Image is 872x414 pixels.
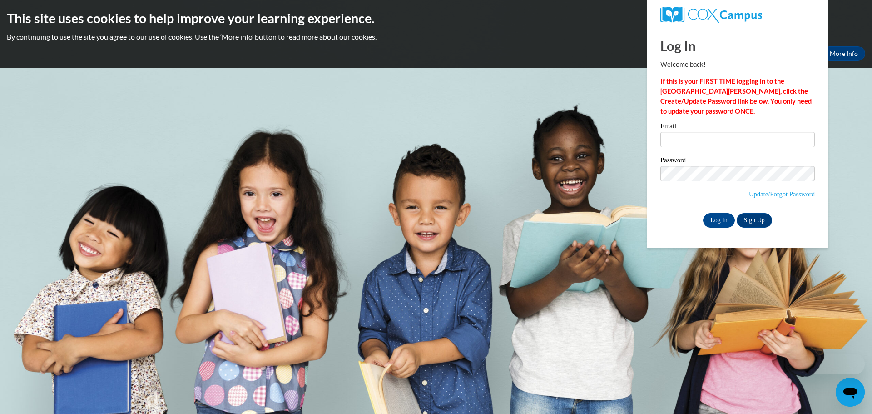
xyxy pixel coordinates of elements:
a: Sign Up [737,213,772,228]
p: Welcome back! [660,60,815,70]
a: Update/Forgot Password [749,190,815,198]
strong: If this is your FIRST TIME logging in to the [GEOGRAPHIC_DATA][PERSON_NAME], click the Create/Upd... [660,77,812,115]
iframe: Message from company [794,354,865,374]
img: COX Campus [660,7,762,23]
h1: Log In [660,36,815,55]
p: By continuing to use the site you agree to our use of cookies. Use the ‘More info’ button to read... [7,32,865,42]
input: Log In [703,213,735,228]
iframe: Button to launch messaging window [836,378,865,407]
label: Email [660,123,815,132]
label: Password [660,157,815,166]
a: More Info [822,46,865,61]
a: COX Campus [660,7,815,23]
h2: This site uses cookies to help improve your learning experience. [7,9,865,27]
